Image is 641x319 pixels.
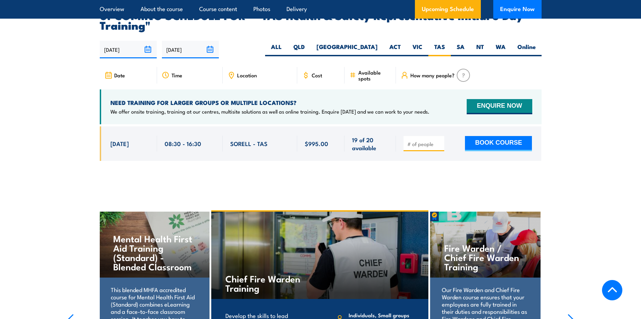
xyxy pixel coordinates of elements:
span: SORELL - TAS [230,139,268,147]
span: Cost [312,72,322,78]
span: How many people? [410,72,455,78]
span: Date [114,72,125,78]
span: Available spots [358,69,391,81]
span: 08:30 - 16:30 [165,139,201,147]
h4: Mental Health First Aid Training (Standard) - Blended Classroom [113,234,195,271]
h4: NEED TRAINING FOR LARGER GROUPS OR MULTIPLE LOCATIONS? [110,99,429,106]
label: NT [470,43,490,56]
span: 19 of 20 available [352,136,388,152]
button: BOOK COURSE [465,136,532,151]
span: Location [237,72,257,78]
h4: Chief Fire Warden Training [225,274,307,292]
label: [GEOGRAPHIC_DATA] [311,43,383,56]
label: Online [512,43,542,56]
label: QLD [288,43,311,56]
h4: Fire Warden / Chief Fire Warden Training [444,243,526,271]
input: # of people [407,141,442,147]
label: TAS [428,43,451,56]
input: To date [162,41,219,58]
label: WA [490,43,512,56]
label: ACT [383,43,407,56]
span: [DATE] [110,139,129,147]
h2: UPCOMING SCHEDULE FOR - "TAS Health & Safety Representative Initial 5 Day Training" [100,10,542,30]
button: ENQUIRE NOW [467,99,532,114]
input: From date [100,41,157,58]
label: VIC [407,43,428,56]
span: Time [172,72,182,78]
label: ALL [265,43,288,56]
label: SA [451,43,470,56]
p: We offer onsite training, training at our centres, multisite solutions as well as online training... [110,108,429,115]
span: $995.00 [305,139,328,147]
